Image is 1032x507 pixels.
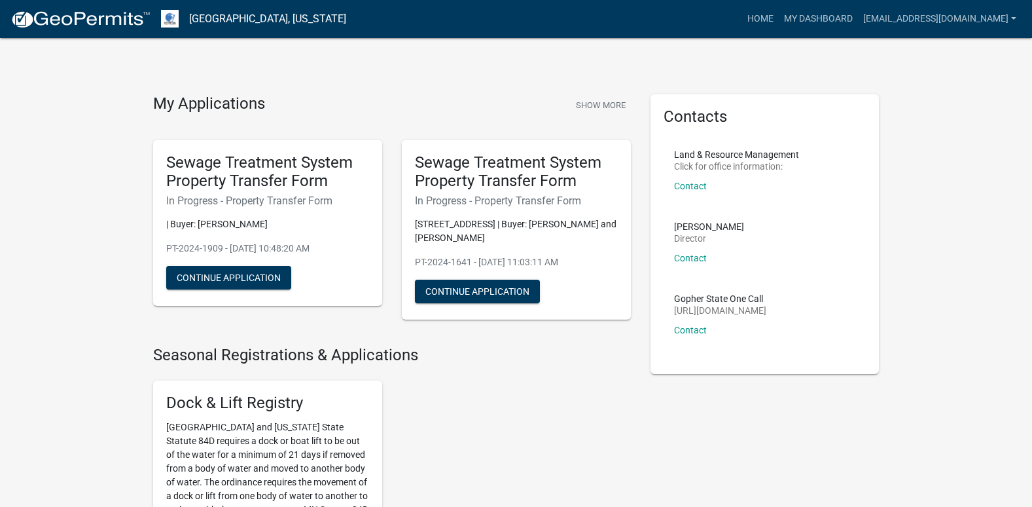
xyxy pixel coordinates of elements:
[415,217,618,245] p: [STREET_ADDRESS] | Buyer: [PERSON_NAME] and [PERSON_NAME]
[674,181,707,191] a: Contact
[674,222,744,231] p: [PERSON_NAME]
[161,10,179,28] img: Otter Tail County, Minnesota
[166,242,369,255] p: PT-2024-1909 - [DATE] 10:48:20 AM
[153,94,265,114] h4: My Applications
[674,306,766,315] p: [URL][DOMAIN_NAME]
[415,195,618,207] h6: In Progress - Property Transfer Form
[189,8,346,30] a: [GEOGRAPHIC_DATA], [US_STATE]
[166,266,291,290] button: Continue Application
[674,253,707,263] a: Contact
[858,7,1022,31] a: [EMAIL_ADDRESS][DOMAIN_NAME]
[571,94,631,116] button: Show More
[166,195,369,207] h6: In Progress - Property Transfer Form
[415,255,618,269] p: PT-2024-1641 - [DATE] 11:03:11 AM
[674,150,799,159] p: Land & Resource Management
[166,153,369,191] h5: Sewage Treatment System Property Transfer Form
[415,280,540,303] button: Continue Application
[674,234,744,243] p: Director
[415,153,618,191] h5: Sewage Treatment System Property Transfer Form
[674,325,707,335] a: Contact
[779,7,858,31] a: My Dashboard
[674,162,799,171] p: Click for office information:
[166,217,369,231] p: | Buyer: [PERSON_NAME]
[153,346,631,365] h4: Seasonal Registrations & Applications
[674,294,766,303] p: Gopher State One Call
[742,7,779,31] a: Home
[166,394,369,413] h5: Dock & Lift Registry
[664,107,866,126] h5: Contacts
